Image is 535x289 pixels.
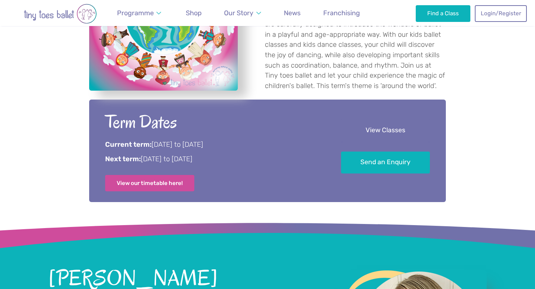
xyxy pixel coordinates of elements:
[224,9,253,17] span: Our Story
[284,9,301,17] span: News
[281,5,304,22] a: News
[105,175,194,191] a: View our timetable here!
[320,5,363,22] a: Franchising
[182,5,205,22] a: Shop
[105,155,141,163] strong: Next term:
[416,5,470,22] a: Find a Class
[105,140,320,150] p: [DATE] to [DATE]
[323,9,360,17] span: Franchising
[341,120,430,142] a: View Classes
[186,9,202,17] span: Shop
[114,5,165,22] a: Programme
[105,110,320,134] h2: Term Dates
[341,152,430,173] a: Send an Enquiry
[105,155,320,164] p: [DATE] to [DATE]
[475,5,527,22] a: Login/Register
[105,140,152,149] strong: Current term:
[117,9,154,17] span: Programme
[221,5,265,22] a: Our Story
[8,4,112,24] img: tiny toes ballet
